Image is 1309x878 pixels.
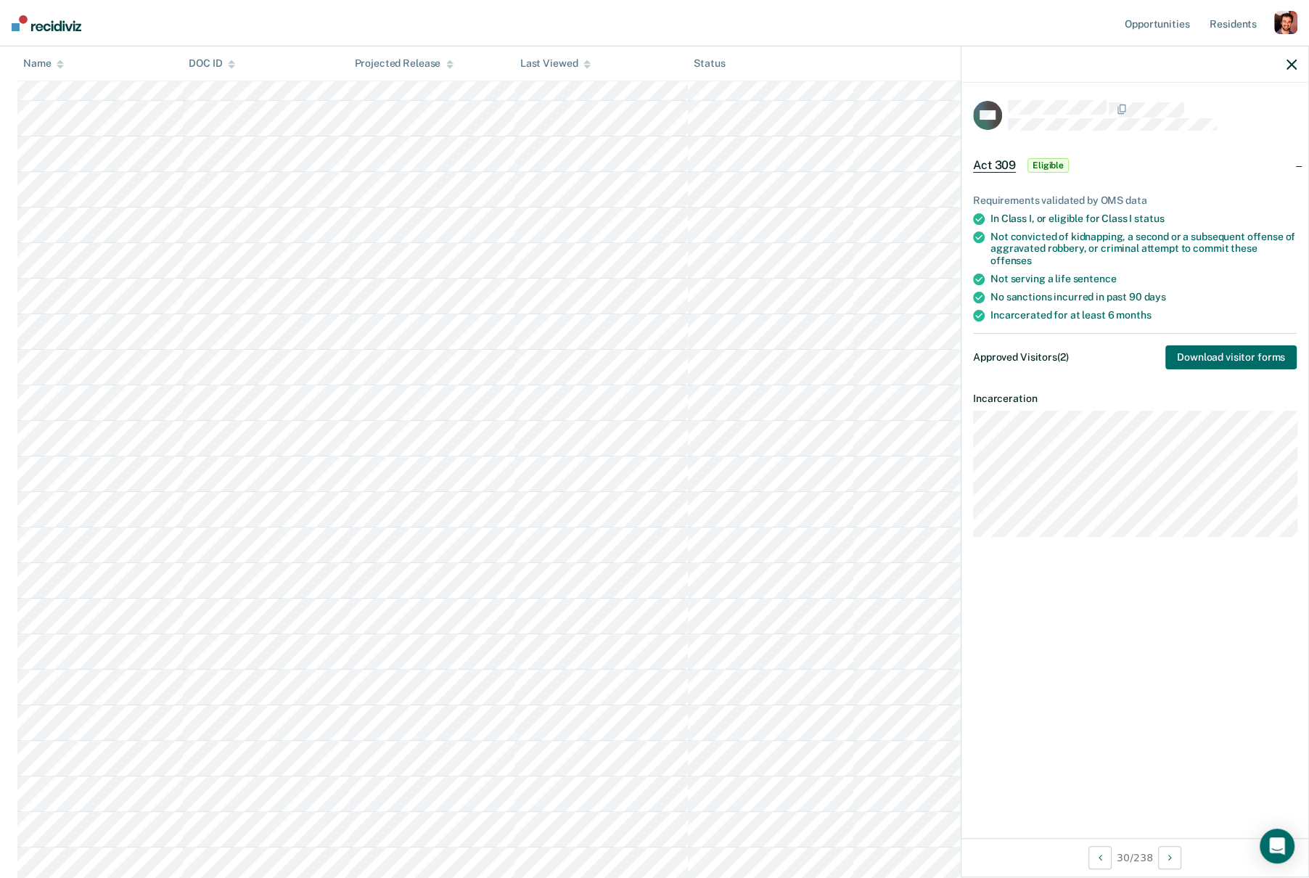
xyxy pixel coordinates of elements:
img: Recidiviz [12,15,81,31]
div: Name [23,58,64,70]
span: sentence [1072,273,1116,284]
span: Act 309 [973,158,1016,173]
dt: Approved Visitors (2) [973,345,1068,369]
div: Open Intercom Messenger [1260,829,1294,863]
span: Eligible [1027,158,1069,173]
span: days [1144,291,1165,303]
div: Not serving a life [990,273,1297,285]
span: months [1116,309,1151,321]
button: Download visitor forms [1165,345,1297,369]
dt: Incarceration [973,393,1297,405]
span: offenses [990,255,1032,266]
div: Requirements validated by OMS data [973,194,1297,207]
div: Projected Release [355,58,454,70]
span: status [1134,213,1164,224]
button: Previous Opportunity [1088,846,1112,869]
div: No sanctions incurred in past 90 [990,291,1297,303]
button: Next Opportunity [1158,846,1181,869]
div: Incarcerated for at least 6 [990,309,1297,321]
div: Status [694,58,725,70]
div: Last Viewed [520,58,591,70]
div: DOC ID [189,58,235,70]
div: 30 / 238 [961,838,1308,877]
div: In Class I, or eligible for Class I [990,213,1297,225]
div: Not convicted of kidnapping, a second or a subsequent offense of aggravated robbery, or criminal ... [990,231,1297,267]
div: Act 309Eligible [961,142,1308,189]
